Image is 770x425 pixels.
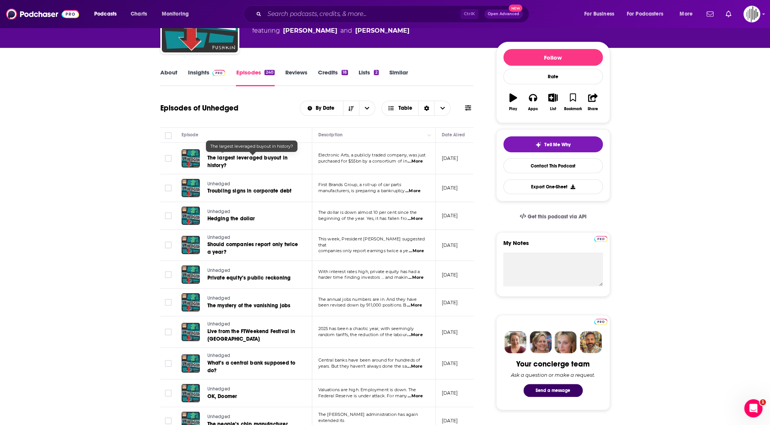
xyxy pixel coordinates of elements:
[283,26,337,35] a: Katie Martin
[207,187,298,195] a: Troubling signs in corporate debt
[425,131,434,140] button: Column Actions
[316,106,337,111] span: By Date
[207,148,230,153] span: Unhedged
[318,275,408,280] span: harder time finding investors … and makin
[207,181,298,188] a: Unhedged
[318,216,407,221] span: beginning of the year. Yes, it has fallen fro
[207,359,299,374] a: What’s a central bank supposed to do?
[594,318,607,325] a: Pro website
[579,8,624,20] button: open menu
[236,69,274,86] a: Episodes240
[503,179,603,194] button: Export One-Sheet
[207,274,298,282] a: Private equity’s public reckoning
[583,88,602,116] button: Share
[503,49,603,66] button: Follow
[207,353,230,358] span: Unhedged
[300,101,375,116] h2: Choose List sort
[165,390,172,397] span: Toggle select row
[563,88,583,116] button: Bookmark
[340,26,352,35] span: and
[442,272,458,278] p: [DATE]
[318,297,417,302] span: The annual jobs numbers are in. And they have
[442,390,458,396] p: [DATE]
[207,414,230,419] span: Unhedged
[207,328,296,342] span: Live from the FTWeekend Festival in [GEOGRAPHIC_DATA]
[207,360,296,374] span: What’s a central bank supposed to do?
[381,101,451,116] button: Choose View
[723,8,734,21] a: Show notifications dropdown
[285,69,307,86] a: Reviews
[165,242,172,248] span: Toggle select row
[131,9,147,19] span: Charts
[94,9,117,19] span: Podcasts
[503,69,603,84] div: Rate
[627,9,663,19] span: For Podcasters
[6,7,79,21] img: Podchaser - Follow, Share and Rate Podcasts
[207,188,292,194] span: Troubling signs in corporate debt
[207,215,298,223] a: Hedging the dollar
[527,213,586,220] span: Get this podcast via API
[212,70,226,76] img: Podchaser Pro
[442,212,458,219] p: [DATE]
[398,106,412,111] span: Table
[543,88,563,116] button: List
[359,69,378,86] a: Lists2
[207,209,298,215] a: Unhedged
[207,268,230,273] span: Unhedged
[528,107,538,111] div: Apps
[594,319,607,325] img: Podchaser Pro
[530,331,552,353] img: Barbara Profile
[126,8,152,20] a: Charts
[594,236,607,242] img: Podchaser Pro
[509,107,517,111] div: Play
[264,70,274,75] div: 240
[157,8,199,20] button: open menu
[207,386,298,393] a: Unhedged
[318,357,421,363] span: Central banks have been around for hundreds of
[442,299,458,306] p: [DATE]
[704,8,716,21] a: Show notifications dropdown
[162,9,189,19] span: Monitoring
[550,107,556,111] div: List
[207,235,230,240] span: Unhedged
[318,182,401,187] span: First Brands Group, a roll-up of car parts
[504,331,527,353] img: Sydney Profile
[207,352,299,359] a: Unhedged
[511,372,595,378] div: Ask a question or make a request.
[207,155,288,169] span: The largest leveraged buyout in history?
[407,302,422,308] span: ...More
[680,9,693,19] span: More
[442,360,458,367] p: [DATE]
[674,8,702,20] button: open menu
[407,332,422,338] span: ...More
[207,267,298,274] a: Unhedged
[207,386,230,392] span: Unhedged
[442,417,458,424] p: [DATE]
[207,328,299,343] a: Live from the FTWeekend Festival in [GEOGRAPHIC_DATA]
[744,399,762,417] iframe: Intercom live chat
[207,275,291,281] span: Private equity’s public reckoning
[207,302,298,310] a: The mystery of the vanishing jobs
[343,101,359,115] button: Sort Direction
[523,88,543,116] button: Apps
[188,69,226,86] a: InsightsPodchaser Pro
[318,269,420,274] span: With interest rates high, private equity has had a
[318,387,416,392] span: Valuations are high. Employment is down. The
[389,69,408,86] a: Similar
[165,360,172,367] span: Toggle select row
[509,5,522,12] span: New
[359,101,375,115] button: open menu
[588,107,598,111] div: Share
[207,241,298,255] span: Should companies report only twice a year?
[207,241,299,256] a: Should companies report only twice a year?
[408,275,424,281] span: ...More
[564,107,582,111] div: Bookmark
[523,384,583,397] button: Send a message
[516,359,590,369] div: Your concierge team
[207,393,298,400] a: OK, Doomer
[165,417,172,424] span: Toggle select row
[405,188,421,194] span: ...More
[210,144,293,149] span: The largest leveraged buyout in history?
